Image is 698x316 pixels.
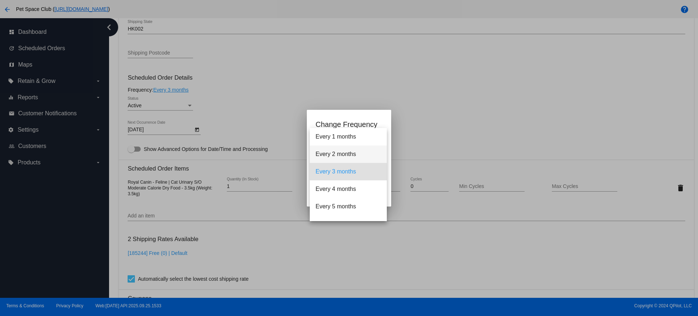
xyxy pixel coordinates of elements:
span: Every 2 months [316,145,381,163]
span: Every 6 months [316,215,381,233]
span: Every 1 months [316,128,381,145]
span: Every 4 months [316,180,381,198]
span: Every 5 months [316,198,381,215]
span: Every 3 months [316,163,381,180]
